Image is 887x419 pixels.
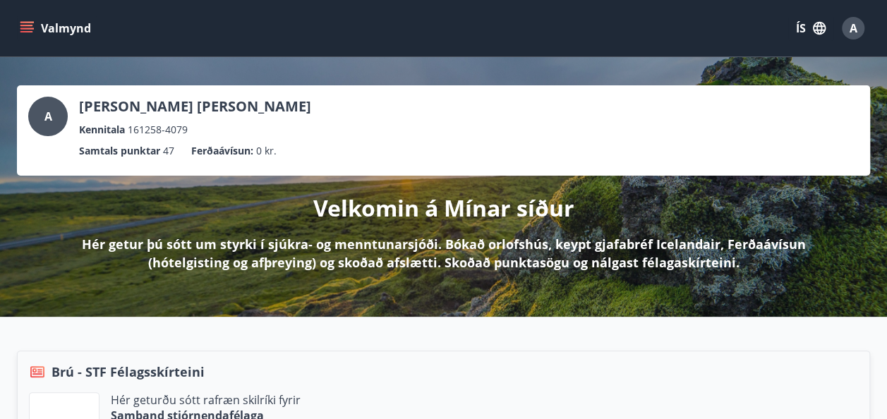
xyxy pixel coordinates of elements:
[128,122,188,138] span: 161258-4079
[79,143,160,159] p: Samtals punktar
[313,193,574,224] p: Velkomin á Mínar síður
[163,143,174,159] span: 47
[836,11,870,45] button: A
[850,20,857,36] span: A
[52,363,205,381] span: Brú - STF Félagsskírteini
[788,16,833,41] button: ÍS
[40,235,847,272] p: Hér getur þú sótt um styrki í sjúkra- og menntunarsjóði. Bókað orlofshús, keypt gjafabréf Iceland...
[17,16,97,41] button: menu
[79,122,125,138] p: Kennitala
[111,392,301,408] p: Hér geturðu sótt rafræn skilríki fyrir
[79,97,311,116] p: [PERSON_NAME] [PERSON_NAME]
[44,109,52,124] span: A
[256,143,277,159] span: 0 kr.
[191,143,253,159] p: Ferðaávísun :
